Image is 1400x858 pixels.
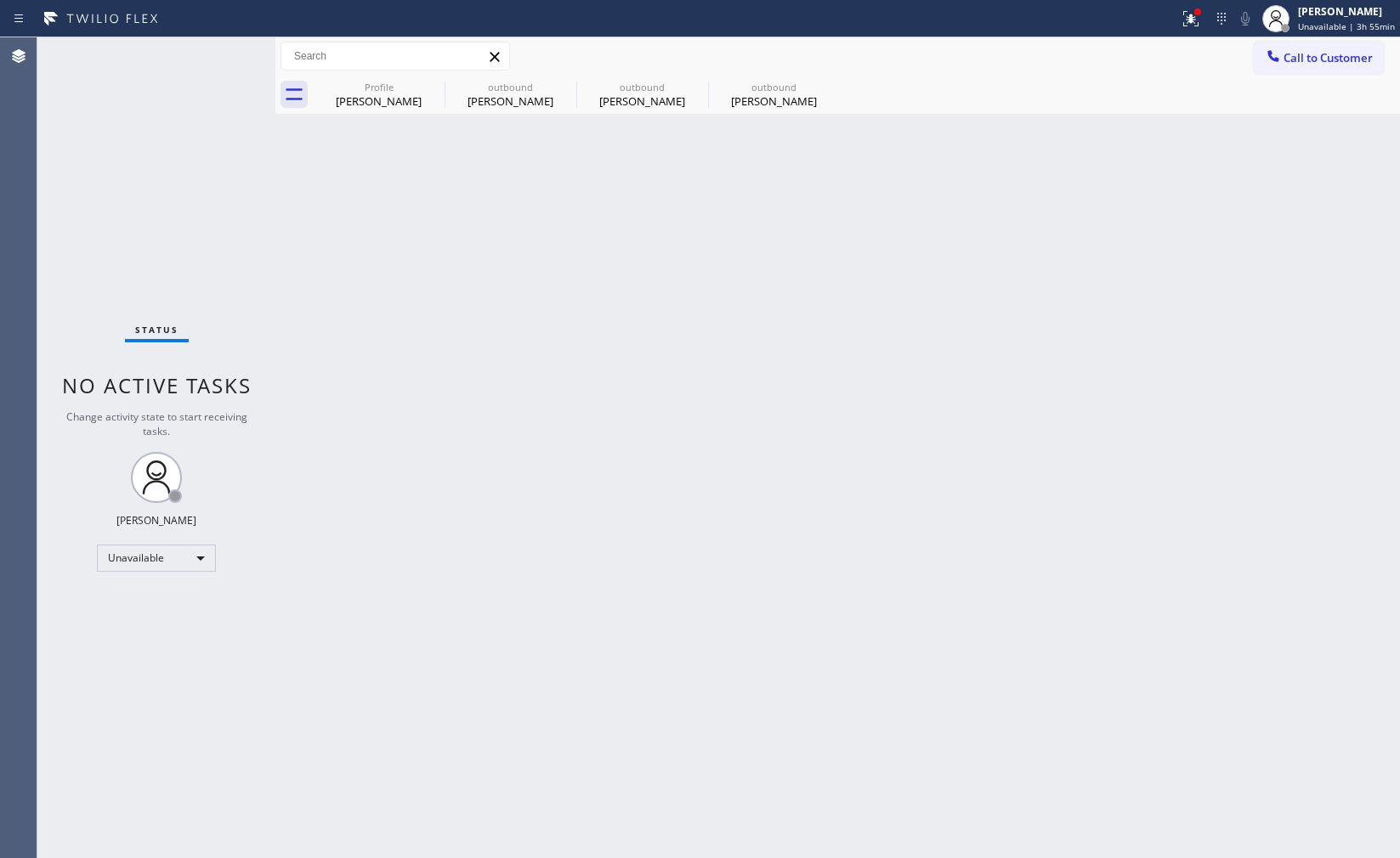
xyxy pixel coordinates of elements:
button: Mute [1233,7,1257,31]
div: outbound [710,81,838,93]
div: Nancy Dubinsky [578,76,706,114]
span: Call to Customer [1284,50,1373,65]
input: Search [281,42,509,70]
span: No active tasks [62,371,252,399]
div: Nancy Dubinsky [315,76,443,114]
div: [PERSON_NAME] [578,93,706,109]
div: Nancy Dubinsky [446,76,575,114]
div: [PERSON_NAME] [1298,4,1395,19]
div: outbound [578,81,706,93]
span: Change activity state to start receiving tasks. [66,409,247,438]
div: [PERSON_NAME] [446,93,575,109]
button: Call to Customer [1254,42,1384,74]
div: Unavailable [97,545,216,572]
div: [PERSON_NAME] [116,513,196,528]
div: [PERSON_NAME] [315,93,443,109]
div: Rosemary Kite [710,76,838,114]
div: Profile [315,81,443,93]
span: Unavailable | 3h 55min [1298,20,1395,32]
div: [PERSON_NAME] [710,93,838,109]
div: outbound [446,81,575,93]
span: Status [135,324,179,336]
